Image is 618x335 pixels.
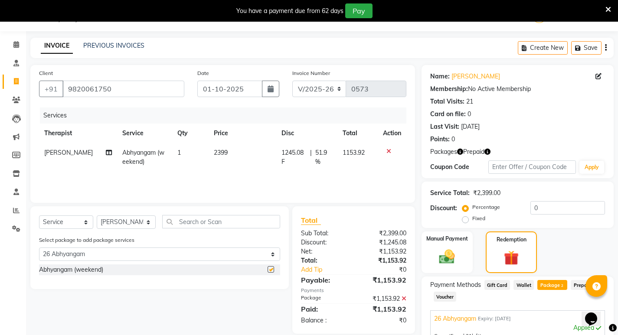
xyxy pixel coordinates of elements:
label: Manual Payment [426,235,468,243]
a: Add Tip [294,265,363,274]
button: Save [571,41,602,55]
span: 2 [560,283,565,289]
img: _gift.svg [499,249,523,267]
div: Package [294,294,353,303]
span: Package [537,280,567,290]
input: Search or Scan [162,215,280,228]
label: Date [197,69,209,77]
div: Discount: [430,204,457,213]
th: Qty [172,124,209,143]
div: Discount: [294,238,353,247]
span: Prepaid [571,280,599,290]
div: ₹2,399.00 [473,189,500,198]
span: [PERSON_NAME] [44,149,93,156]
div: Net: [294,247,353,256]
div: ₹1,153.92 [353,304,412,314]
th: Therapist [39,124,117,143]
div: Coupon Code [430,163,488,172]
th: Price [209,124,276,143]
div: Services [40,107,413,124]
button: Create New [518,41,568,55]
div: Payable: [294,275,353,285]
div: Total Visits: [430,97,464,106]
span: Expiry: [DATE] [478,315,511,322]
label: Redemption [497,236,526,244]
div: [DATE] [461,122,480,131]
div: 0 [451,135,455,144]
div: Payments [301,287,406,294]
span: Payment Methods [430,280,481,289]
div: Last Visit: [430,122,459,131]
span: 1153.92 [343,149,365,156]
a: [PERSON_NAME] [451,72,500,81]
div: You have a payment due from 62 days [236,7,343,16]
span: Abhyangam (weekend) [122,149,164,166]
span: 1245.08 F [281,148,307,166]
div: Name: [430,72,450,81]
div: Paid: [294,304,353,314]
span: 1 [177,149,181,156]
iframe: chat widget [582,300,609,326]
div: No Active Membership [430,85,605,94]
div: Abhyangam (weekend) [39,265,103,274]
label: Invoice Number [292,69,330,77]
a: INVOICE [41,38,73,54]
span: Packages [430,147,457,156]
div: ₹1,245.08 [353,238,412,247]
div: Applied [434,323,601,332]
span: 2399 [214,149,228,156]
div: Service Total: [430,189,470,198]
span: 26 Abhyangam [434,314,476,323]
div: Balance : [294,316,353,325]
span: Gift Card [484,280,510,290]
div: ₹1,153.92 [353,247,412,256]
span: Voucher [434,292,457,302]
span: Wallet [513,280,534,290]
label: Fixed [472,215,485,222]
img: _cash.svg [434,248,460,266]
label: Percentage [472,203,500,211]
div: 21 [466,97,473,106]
div: Points: [430,135,450,144]
input: Enter Offer / Coupon Code [488,160,576,174]
th: Action [378,124,406,143]
span: 51.9 % [315,148,333,166]
th: Disc [276,124,337,143]
button: Pay [345,3,373,18]
button: Apply [579,161,604,174]
div: ₹0 [353,316,412,325]
label: Client [39,69,53,77]
div: ₹0 [363,265,413,274]
button: +91 [39,81,63,97]
div: ₹1,153.92 [353,256,412,265]
span: Total [301,216,321,225]
div: 0 [468,110,471,119]
div: ₹1,153.92 [353,294,412,303]
div: ₹2,399.00 [353,229,412,238]
span: Prepaid [463,147,484,156]
div: Total: [294,256,353,265]
div: Card on file: [430,110,466,119]
input: Search by Name/Mobile/Email/Code [62,81,184,97]
th: Service [117,124,172,143]
span: | [310,148,312,166]
div: Sub Total: [294,229,353,238]
label: Select package to add package services [39,236,134,244]
div: Membership: [430,85,468,94]
div: ₹1,153.92 [353,275,412,285]
a: PREVIOUS INVOICES [83,42,144,49]
th: Total [337,124,377,143]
